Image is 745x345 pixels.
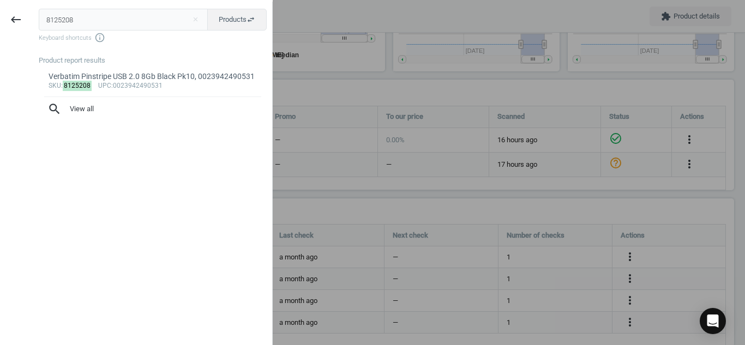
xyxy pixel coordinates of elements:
button: searchView all [39,97,267,121]
i: info_outline [94,32,105,43]
span: upc [98,82,111,89]
button: Productsswap_horiz [207,9,267,31]
mark: 8125208 [63,81,92,91]
span: View all [47,102,258,116]
i: keyboard_backspace [9,13,22,26]
button: Close [187,15,203,25]
i: swap_horiz [247,15,255,24]
span: sku [49,82,61,89]
div: : :0023942490531 [49,82,257,90]
div: Verbatim Pinstripe USB 2.0 8Gb Black Pk10, 0023942490531 [49,71,257,82]
div: Open Intercom Messenger [700,308,726,334]
input: Enter the SKU or product name [39,9,208,31]
div: Product report results [39,56,272,65]
i: search [47,102,62,116]
span: Keyboard shortcuts [39,32,267,43]
button: keyboard_backspace [3,7,28,33]
span: Products [219,15,255,25]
